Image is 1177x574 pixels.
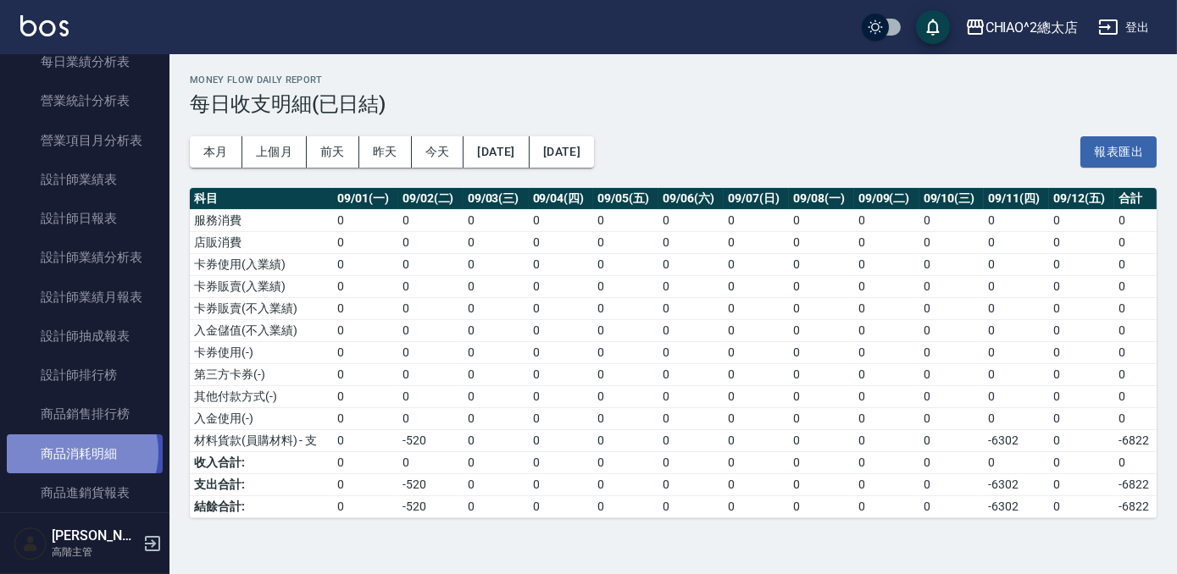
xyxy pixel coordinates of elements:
[1114,297,1157,319] td: 0
[190,297,333,319] td: 卡券販賣(不入業績)
[724,473,789,495] td: 0
[529,495,594,517] td: 0
[464,231,529,253] td: 0
[333,495,398,517] td: 0
[789,451,854,473] td: 0
[789,231,854,253] td: 0
[593,385,658,407] td: 0
[593,341,658,363] td: 0
[916,10,950,44] button: save
[190,429,333,451] td: 材料貨款(員購材料) - 支
[789,275,854,297] td: 0
[789,319,854,341] td: 0
[7,473,163,512] a: 商品進銷貨報表
[789,297,854,319] td: 0
[1049,253,1114,275] td: 0
[789,385,854,407] td: 0
[984,429,1049,451] td: -6302
[919,297,985,319] td: 0
[464,341,529,363] td: 0
[529,407,594,429] td: 0
[919,341,985,363] td: 0
[854,319,919,341] td: 0
[984,231,1049,253] td: 0
[7,81,163,120] a: 營業統計分析表
[464,429,529,451] td: 0
[529,275,594,297] td: 0
[190,341,333,363] td: 卡券使用(-)
[464,136,529,168] button: [DATE]
[1114,188,1157,210] th: 合計
[1049,473,1114,495] td: 0
[464,385,529,407] td: 0
[789,253,854,275] td: 0
[529,429,594,451] td: 0
[1091,12,1157,43] button: 登出
[658,319,724,341] td: 0
[529,209,594,231] td: 0
[333,473,398,495] td: 0
[464,275,529,297] td: 0
[919,188,985,210] th: 09/10(三)
[1114,231,1157,253] td: 0
[190,231,333,253] td: 店販消費
[1049,231,1114,253] td: 0
[724,451,789,473] td: 0
[593,451,658,473] td: 0
[658,209,724,231] td: 0
[1049,319,1114,341] td: 0
[984,275,1049,297] td: 0
[7,42,163,81] a: 每日業績分析表
[1049,385,1114,407] td: 0
[789,188,854,210] th: 09/08(一)
[529,297,594,319] td: 0
[7,356,163,395] a: 設計師排行榜
[1114,385,1157,407] td: 0
[333,363,398,385] td: 0
[398,188,464,210] th: 09/02(二)
[190,407,333,429] td: 入金使用(-)
[724,275,789,297] td: 0
[7,434,163,473] a: 商品消耗明細
[593,495,658,517] td: 0
[984,297,1049,319] td: 0
[398,275,464,297] td: 0
[14,527,47,560] img: Person
[1114,363,1157,385] td: 0
[1114,473,1157,495] td: -6822
[919,385,985,407] td: 0
[464,451,529,473] td: 0
[1049,341,1114,363] td: 0
[593,275,658,297] td: 0
[919,253,985,275] td: 0
[919,429,985,451] td: 0
[1049,363,1114,385] td: 0
[398,297,464,319] td: 0
[724,429,789,451] td: 0
[984,341,1049,363] td: 0
[919,473,985,495] td: 0
[1114,407,1157,429] td: 0
[398,473,464,495] td: -520
[724,407,789,429] td: 0
[1114,209,1157,231] td: 0
[52,544,138,560] p: 高階主管
[190,275,333,297] td: 卡券販賣(入業績)
[658,231,724,253] td: 0
[529,385,594,407] td: 0
[190,473,333,495] td: 支出合計:
[658,495,724,517] td: 0
[190,385,333,407] td: 其他付款方式(-)
[919,275,985,297] td: 0
[658,473,724,495] td: 0
[593,363,658,385] td: 0
[724,319,789,341] td: 0
[919,363,985,385] td: 0
[307,136,359,168] button: 前天
[333,297,398,319] td: 0
[464,188,529,210] th: 09/03(三)
[789,407,854,429] td: 0
[464,407,529,429] td: 0
[190,253,333,275] td: 卡券使用(入業績)
[724,253,789,275] td: 0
